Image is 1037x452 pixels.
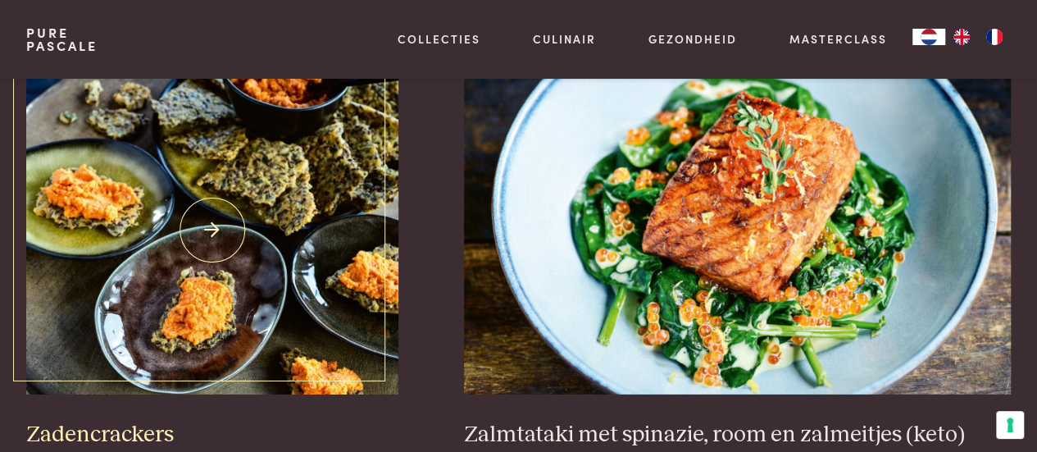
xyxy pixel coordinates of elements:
img: Zalmtataki met spinazie, room en zalmeitjes (keto) [464,66,1012,395]
a: Zadencrackers Zadencrackers [26,66,398,449]
button: Uw voorkeuren voor toestemming voor trackingtechnologieën [996,411,1024,439]
a: Gezondheid [648,30,737,48]
a: Culinair [533,30,596,48]
a: FR [978,29,1011,45]
ul: Language list [945,29,1011,45]
h3: Zalmtataki met spinazie, room en zalmeitjes (keto) [464,421,1012,450]
aside: Language selected: Nederlands [912,29,1011,45]
a: PurePascale [26,26,98,53]
a: NL [912,29,945,45]
a: Zalmtataki met spinazie, room en zalmeitjes (keto) Zalmtataki met spinazie, room en zalmeitjes (k... [464,66,1012,449]
img: Zadencrackers [26,66,398,395]
a: Collecties [398,30,480,48]
div: Language [912,29,945,45]
a: EN [945,29,978,45]
h3: Zadencrackers [26,421,398,450]
a: Masterclass [789,30,886,48]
